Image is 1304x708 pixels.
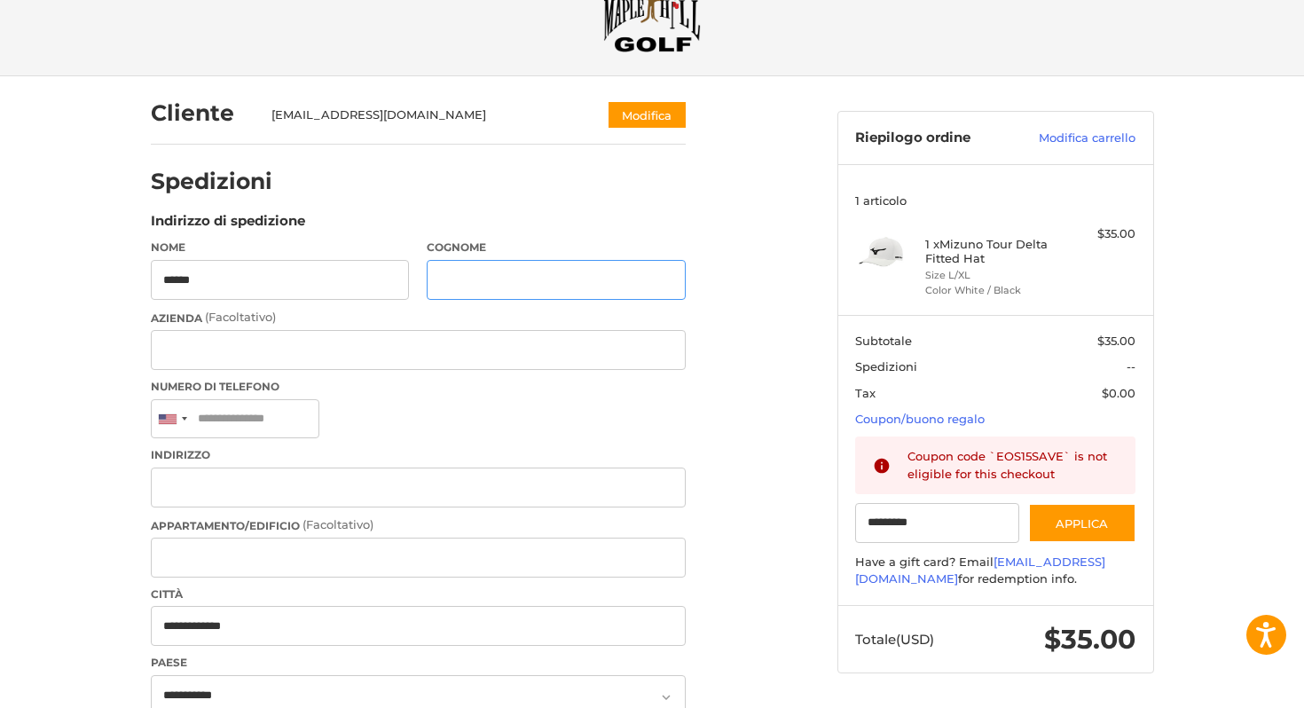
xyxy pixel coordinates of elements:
[855,193,1135,208] h3: 1 articolo
[855,554,1135,588] div: Have a gift card? Email for redemption info.
[1097,334,1135,348] span: $35.00
[855,503,1019,543] input: Buono regalo o Codice coupon
[151,240,410,256] label: Nome
[1065,225,1135,243] div: $35.00
[271,106,574,124] div: [EMAIL_ADDRESS][DOMAIN_NAME]
[427,240,686,256] label: Cognome
[151,379,686,395] label: Numero di telefono
[1008,130,1135,147] a: Modifica carrello
[609,102,686,128] button: Modifica
[855,130,1008,147] h3: Riepilogo ordine
[151,211,305,240] legend: Indirizzo di spedizione
[151,655,686,671] label: Paese
[855,386,876,400] span: Tax
[151,99,255,127] h2: Cliente
[1028,503,1136,543] button: Applica
[925,268,1061,283] li: Size L/XL
[151,309,686,326] label: Azienda
[302,517,373,531] small: (Facoltativo)
[925,283,1061,298] li: Color White / Black
[152,400,192,438] div: United States: +1
[855,334,912,348] span: Subtotale
[151,447,686,463] label: Indirizzo
[855,631,934,648] span: Totale (USD)
[205,310,276,324] small: (Facoltativo)
[855,359,917,374] span: Spedizioni
[1102,386,1135,400] span: $0.00
[925,237,1061,266] h4: 1 x Mizuno Tour Delta Fitted Hat
[151,586,686,602] label: Città
[1127,359,1135,374] span: --
[855,412,985,426] a: Coupon/buono regalo
[151,516,686,534] label: Appartamento/Edificio
[151,168,272,195] h2: Spedizioni
[1044,623,1135,656] span: $35.00
[907,448,1119,483] div: Coupon code `EOS15SAVE` is not eligible for this checkout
